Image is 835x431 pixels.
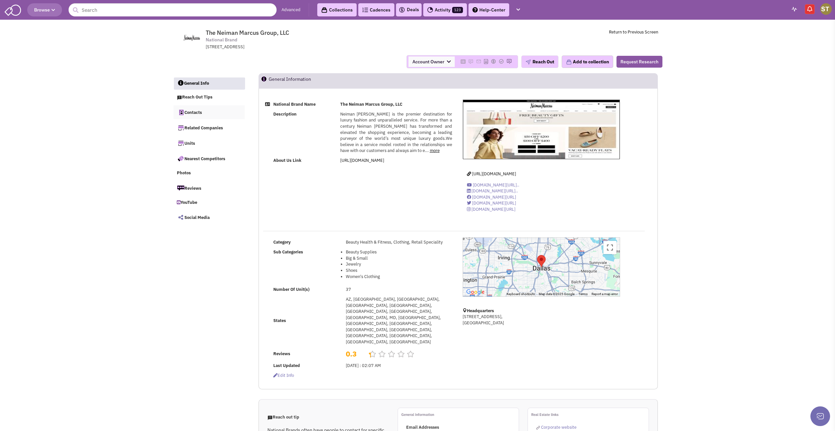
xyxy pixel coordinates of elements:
[346,268,452,274] li: Shoes
[499,59,504,64] img: Please add to your accounts
[467,200,516,206] a: [DOMAIN_NAME][URL]
[358,3,394,16] a: Cadences
[507,59,512,64] img: Please add to your accounts
[346,255,452,262] li: Big & Small
[467,194,516,200] a: [DOMAIN_NAME][URL]
[452,7,463,13] span: 123
[399,6,419,14] a: Deals
[473,182,519,188] span: [DOMAIN_NAME][URL]..
[541,424,576,430] span: Corporate website
[174,105,245,119] a: Contacts
[562,55,613,68] button: Add to collection
[467,206,515,212] a: [DOMAIN_NAME][URL]
[174,152,245,165] a: Nearest Competitors
[463,100,620,159] img: The Neiman Marcus Group, LLC
[273,239,291,245] b: Category
[273,158,302,163] b: About Us Link
[472,200,516,206] span: [DOMAIN_NAME][URL]
[427,7,433,13] img: Activity.png
[273,373,294,378] span: Edit info
[468,59,473,64] img: Please add to your accounts
[269,74,311,88] h2: General Information
[539,292,574,296] span: Map data ©2025 Google
[469,3,509,16] a: Help-Center
[273,287,309,292] b: Number Of Unit(s)
[273,318,286,323] b: States
[174,121,245,135] a: Related Companies
[206,44,377,50] div: [STREET_ADDRESS]
[206,29,289,36] span: The Neiman Marcus Group, LLC
[472,7,478,12] img: help.png
[472,171,516,177] span: [URL][DOMAIN_NAME]
[69,3,277,16] input: Search
[340,158,384,163] a: [URL][DOMAIN_NAME]
[346,249,452,255] li: Beauty Supplies
[467,182,519,188] a: [DOMAIN_NAME][URL]..
[5,3,21,16] img: SmartAdmin
[406,424,519,431] p: Email Addresses
[537,255,546,267] div: The Neiman Marcus Group, LLC
[340,101,402,107] b: The Neiman Marcus Group, LLC
[609,29,658,35] a: Return to Previous Screen
[430,148,440,153] a: more
[344,361,454,371] td: [DATE] : 02:07 AM
[344,285,454,294] td: 37
[463,314,620,326] p: [STREET_ADDRESS], [GEOGRAPHIC_DATA]
[174,197,245,209] a: YouTube
[531,411,649,418] p: Real Estate links
[344,294,454,347] td: AZ, [GEOGRAPHIC_DATA], [GEOGRAPHIC_DATA], [GEOGRAPHIC_DATA], [GEOGRAPHIC_DATA], [GEOGRAPHIC_DATA]...
[536,426,540,430] img: reachlinkicon.png
[174,91,245,104] a: Reach Out Tips
[340,111,452,153] span: Neiman [PERSON_NAME] is the premier destination for luxury fashion and unparalleled service. For ...
[346,261,452,268] li: Jewelry
[471,206,515,212] span: [DOMAIN_NAME][URL]
[174,77,245,90] a: General Info
[267,414,299,420] span: Reach out tip
[273,249,303,255] b: Sub Categories
[34,7,55,13] span: Browse
[408,56,455,67] span: Account Owner
[471,188,518,194] span: [DOMAIN_NAME][URL]..
[346,274,452,280] li: Women's Clothing
[507,292,535,296] button: Keyboard shortcuts
[273,363,300,368] b: Last Updated
[346,349,364,352] h2: 0.3
[536,424,576,430] a: Corporate website
[467,188,518,194] a: [DOMAIN_NAME][URL]..
[472,194,516,200] span: [DOMAIN_NAME][URL]
[174,181,245,195] a: Reviews
[27,3,62,16] button: Browse
[174,210,245,224] a: Social Media
[282,7,301,13] a: Advanced
[174,167,245,180] a: Photos
[401,411,519,418] p: General information
[362,8,368,12] img: Cadences_logo.png
[174,136,245,150] a: Units
[465,288,486,296] a: Open this area in Google Maps (opens a new window)
[578,292,588,296] a: Terms (opens in new tab)
[616,56,662,68] button: Request Research
[321,7,327,13] img: icon-collection-lavender-black.svg
[491,59,496,64] img: Please add to your accounts
[592,292,618,296] a: Report a map error
[526,59,531,65] img: plane.png
[566,59,572,65] img: icon-collection-lavender.png
[344,237,454,247] td: Beauty Health & Fitness, Clothing, Retail Speciality
[467,308,494,313] b: Headquarters
[820,3,832,15] img: Shary Thur
[465,288,486,296] img: Google
[317,3,357,16] a: Collections
[273,351,290,356] b: Reviews
[206,36,237,43] span: National Brand
[603,241,616,254] button: Toggle fullscreen view
[476,59,481,64] img: Please add to your accounts
[521,55,558,68] button: Reach Out
[273,101,316,107] b: National Brand Name
[399,6,405,14] img: icon-deals.svg
[467,171,516,177] a: [URL][DOMAIN_NAME]
[273,111,297,117] b: Description
[423,3,467,16] a: Activity123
